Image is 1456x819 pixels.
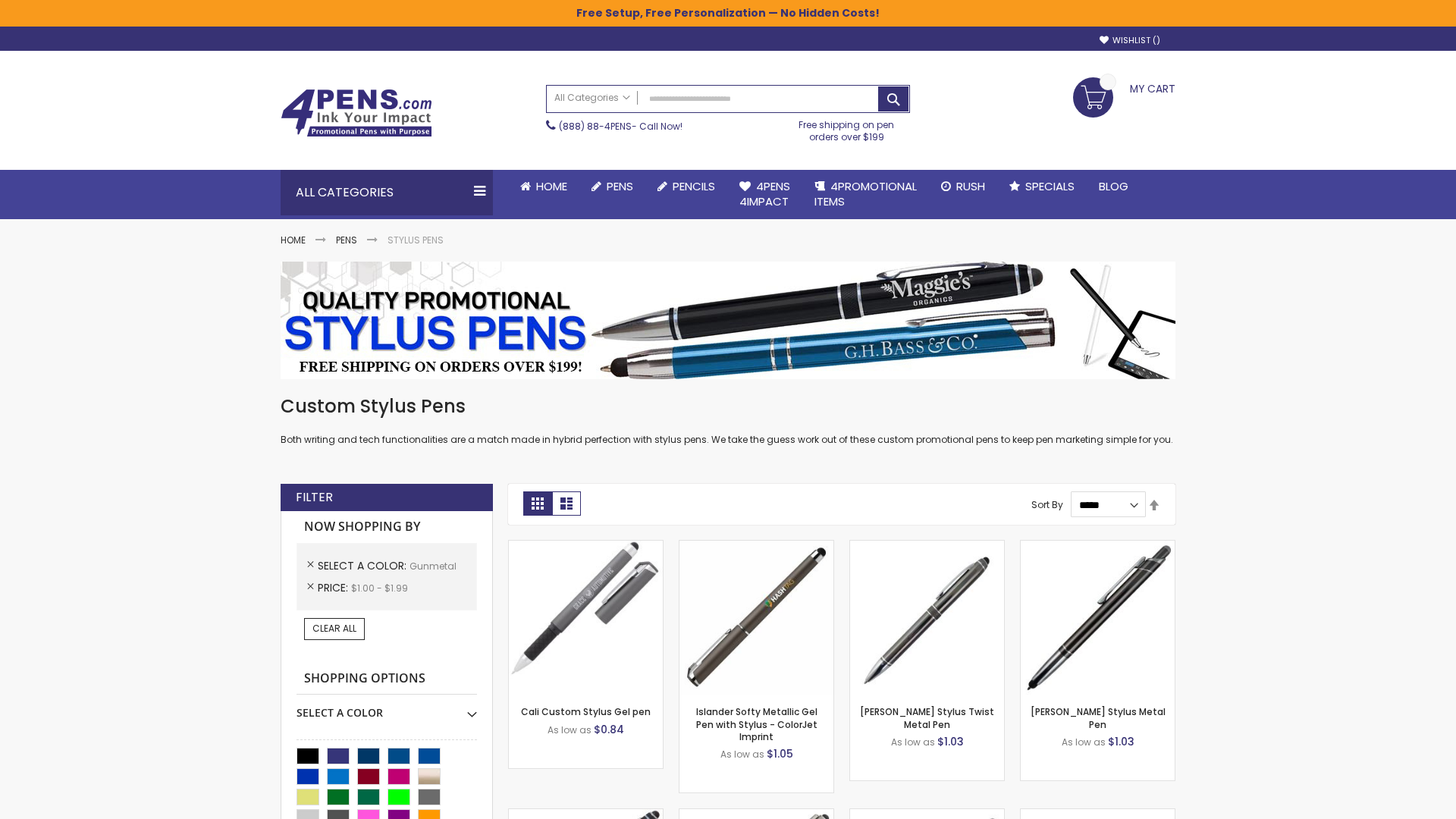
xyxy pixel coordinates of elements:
[739,178,790,209] span: 4Pens 4impact
[351,582,408,595] span: $1.00 - $1.99
[318,580,351,595] span: Price
[509,541,663,695] img: Cali Custom Stylus Gel pen-Gunmetal
[607,178,633,194] span: Pens
[559,120,682,133] span: - Call Now!
[727,170,802,219] a: 4Pens4impact
[645,170,727,203] a: Pencils
[554,92,630,104] span: All Categories
[594,722,624,737] span: $0.84
[296,489,333,506] strong: Filter
[783,113,911,143] div: Free shipping on pen orders over $199
[937,734,964,749] span: $1.03
[297,663,477,695] strong: Shopping Options
[547,86,638,111] a: All Categories
[1021,541,1175,695] img: Olson Stylus Metal Pen-Gunmetal
[304,618,365,639] a: Clear All
[281,89,432,137] img: 4Pens Custom Pens and Promotional Products
[720,748,764,761] span: As low as
[891,736,935,748] span: As low as
[850,540,1004,553] a: Colter Stylus Twist Metal Pen-Gunmetal
[297,695,477,720] div: Select A Color
[281,170,493,215] div: All Categories
[673,178,715,194] span: Pencils
[802,170,929,219] a: 4PROMOTIONALITEMS
[281,262,1175,379] img: Stylus Pens
[409,560,457,573] span: Gunmetal
[548,723,591,736] span: As low as
[559,120,632,133] a: (888) 88-4PENS
[521,705,651,718] a: Cali Custom Stylus Gel pen
[1099,178,1128,194] span: Blog
[997,170,1087,203] a: Specials
[850,541,1004,695] img: Colter Stylus Twist Metal Pen-Gunmetal
[1031,498,1063,511] label: Sort By
[956,178,985,194] span: Rush
[767,746,793,761] span: $1.05
[929,170,997,203] a: Rush
[297,511,477,543] strong: Now Shopping by
[1087,170,1141,203] a: Blog
[523,491,552,516] strong: Grid
[536,178,567,194] span: Home
[318,558,409,573] span: Select A Color
[508,170,579,203] a: Home
[281,394,1175,419] h1: Custom Stylus Pens
[814,178,917,209] span: 4PROMOTIONAL ITEMS
[1025,178,1075,194] span: Specials
[1062,736,1106,748] span: As low as
[679,541,833,695] img: Islander Softy Metallic Gel Pen with Stylus - ColorJet Imprint-Gunmetal
[860,705,994,730] a: [PERSON_NAME] Stylus Twist Metal Pen
[1021,540,1175,553] a: Olson Stylus Metal Pen-Gunmetal
[336,234,357,246] a: Pens
[281,394,1175,447] div: Both writing and tech functionalities are a match made in hybrid perfection with stylus pens. We ...
[1108,734,1134,749] span: $1.03
[509,540,663,553] a: Cali Custom Stylus Gel pen-Gunmetal
[696,705,817,742] a: Islander Softy Metallic Gel Pen with Stylus - ColorJet Imprint
[579,170,645,203] a: Pens
[1100,35,1160,46] a: Wishlist
[312,622,356,635] span: Clear All
[1031,705,1166,730] a: [PERSON_NAME] Stylus Metal Pen
[281,234,306,246] a: Home
[679,540,833,553] a: Islander Softy Metallic Gel Pen with Stylus - ColorJet Imprint-Gunmetal
[388,234,444,246] strong: Stylus Pens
